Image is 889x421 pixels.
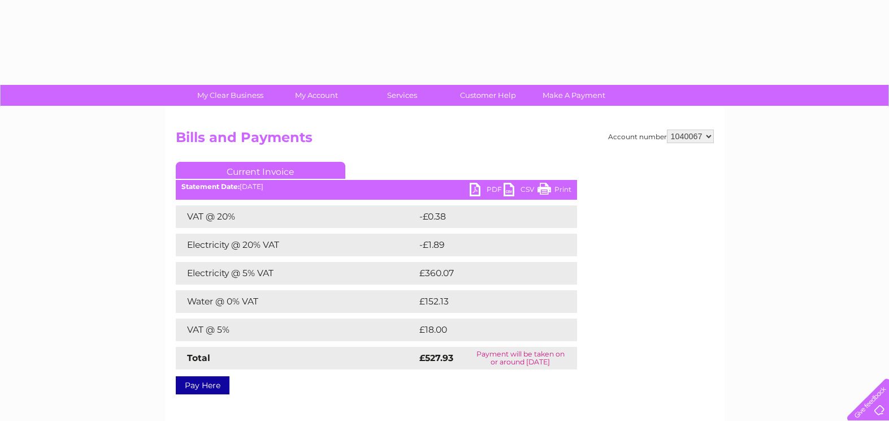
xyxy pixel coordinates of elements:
div: [DATE] [176,183,577,191]
td: Water @ 0% VAT [176,290,417,313]
td: VAT @ 5% [176,319,417,341]
td: Payment will be taken on or around [DATE] [464,347,577,370]
a: Customer Help [441,85,535,106]
a: Make A Payment [527,85,621,106]
td: £18.00 [417,319,554,341]
a: Print [537,183,571,199]
a: Pay Here [176,376,229,394]
h2: Bills and Payments [176,130,714,151]
a: PDF [470,183,504,199]
b: Statement Date: [181,182,240,191]
td: Electricity @ 20% VAT [176,234,417,256]
strong: £527.93 [419,353,453,363]
a: My Clear Business [184,85,277,106]
td: £152.13 [417,290,555,313]
a: CSV [504,183,537,199]
td: -£1.89 [417,234,552,256]
div: Account number [608,130,714,143]
td: -£0.38 [417,205,553,228]
td: Electricity @ 5% VAT [176,262,417,285]
a: My Account [270,85,363,106]
strong: Total [187,353,210,363]
td: VAT @ 20% [176,205,417,228]
a: Current Invoice [176,162,345,179]
td: £360.07 [417,262,557,285]
a: Services [355,85,449,106]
